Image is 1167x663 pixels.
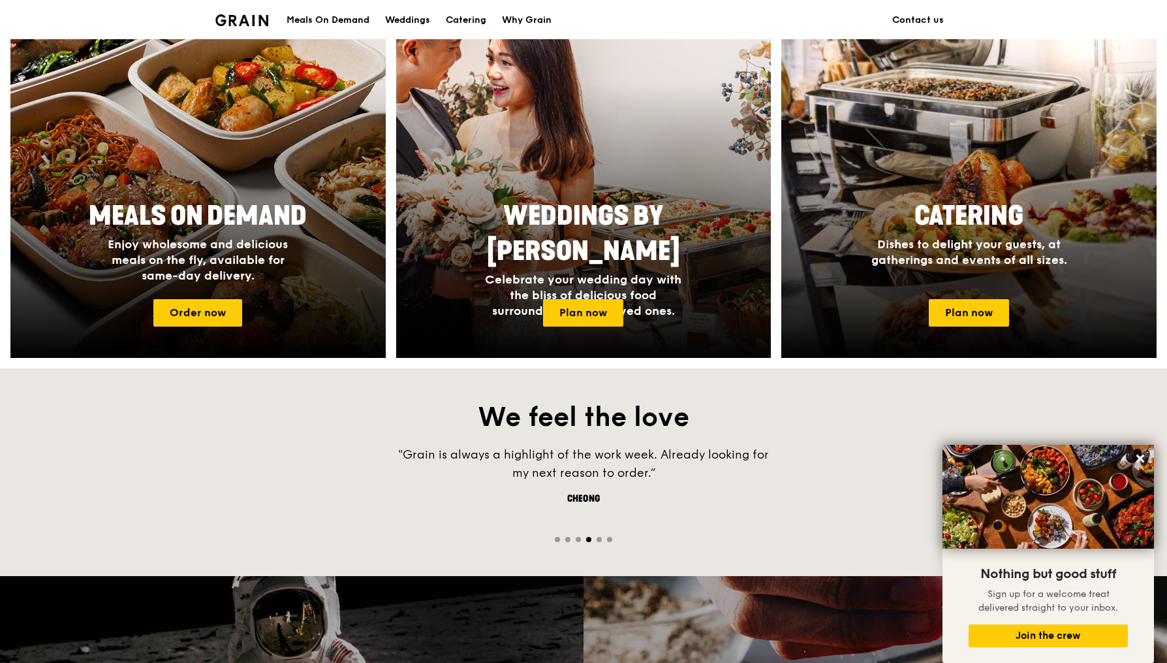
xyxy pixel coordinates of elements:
a: Meals On DemandEnjoy wholesome and delicious meals on the fly, available for same-day delivery.Or... [10,13,386,358]
span: Go to slide 5 [597,537,602,542]
a: Order now [153,299,242,327]
span: Enjoy wholesome and delicious meals on the fly, available for same-day delivery. [108,237,288,283]
span: Go to slide 2 [565,537,570,542]
span: Catering [914,201,1023,232]
div: Why Grain [502,1,552,40]
a: Weddings by [PERSON_NAME]Celebrate your wedding day with the bliss of delicious food surrounded b... [396,13,771,358]
span: Go to slide 3 [576,537,581,542]
img: Grain [215,14,268,26]
span: Dishes to delight your guests, at gatherings and events of all sizes. [871,237,1067,267]
div: Cheong [388,493,779,506]
button: Close [1130,448,1151,469]
span: Nothing but good stuff [980,566,1116,582]
a: Weddings [377,1,438,40]
span: Go to slide 1 [555,537,560,542]
a: Plan now [543,299,623,327]
div: Catering [446,1,486,40]
span: Celebrate your wedding day with the bliss of delicious food surrounded by your loved ones. [485,272,681,318]
span: Meals On Demand [89,201,307,232]
button: Join the crew [969,624,1128,647]
div: "Grain is always a highlight of the work week. Already looking for my next reason to order.” [388,445,779,482]
span: Weddings by [PERSON_NAME] [487,201,680,267]
a: Catering [438,1,494,40]
img: DSC07876-Edit02-Large.jpeg [942,445,1154,549]
a: Plan now [929,299,1009,327]
span: Go to slide 4 [586,537,591,542]
a: CateringDishes to delight your guests, at gatherings and events of all sizes.Plan now [781,13,1157,358]
span: Go to slide 6 [607,537,612,542]
span: Sign up for a welcome treat delivered straight to your inbox. [978,589,1118,613]
div: Meals On Demand [287,1,369,40]
div: Weddings [385,1,430,40]
a: Contact us [884,1,952,40]
a: Why Grain [494,1,559,40]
